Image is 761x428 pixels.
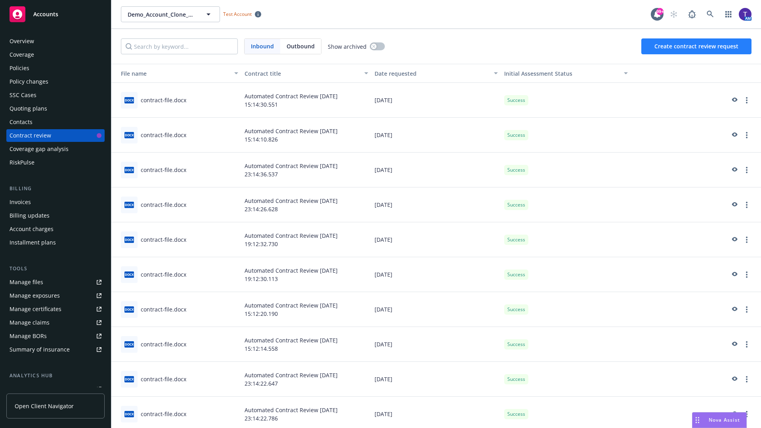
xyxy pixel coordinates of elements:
[504,70,572,77] span: Initial Assessment Status
[729,200,739,210] a: preview
[6,116,105,128] a: Contacts
[220,10,264,18] span: Test Account
[6,265,105,273] div: Tools
[10,129,51,142] div: Contract review
[6,75,105,88] a: Policy changes
[241,83,371,118] div: Automated Contract Review [DATE] 15:14:30.551
[507,411,525,418] span: Success
[10,75,48,88] div: Policy changes
[729,340,739,349] a: preview
[10,383,75,396] div: Loss summary generator
[709,417,740,423] span: Nova Assist
[739,8,751,21] img: photo
[6,303,105,315] a: Manage certificates
[124,271,134,277] span: docx
[287,42,315,50] span: Outbound
[10,209,50,222] div: Billing updates
[10,62,29,75] div: Policies
[729,130,739,140] a: preview
[241,64,371,83] button: Contract title
[10,48,34,61] div: Coverage
[6,89,105,101] a: SSC Cases
[6,185,105,193] div: Billing
[507,97,525,104] span: Success
[141,235,186,244] div: contract-file.docx
[371,222,501,257] div: [DATE]
[371,362,501,397] div: [DATE]
[371,327,501,362] div: [DATE]
[10,289,60,302] div: Manage exposures
[729,374,739,384] a: preview
[245,69,359,78] div: Contract title
[729,96,739,105] a: preview
[6,35,105,48] a: Overview
[507,201,525,208] span: Success
[10,330,47,342] div: Manage BORs
[742,340,751,349] a: more
[729,235,739,245] a: preview
[241,153,371,187] div: Automated Contract Review [DATE] 23:14:36.537
[223,11,252,17] span: Test Account
[371,292,501,327] div: [DATE]
[10,343,70,356] div: Summary of insurance
[656,8,663,15] div: 99+
[6,102,105,115] a: Quoting plans
[141,305,186,313] div: contract-file.docx
[10,303,61,315] div: Manage certificates
[729,305,739,314] a: preview
[507,341,525,348] span: Success
[121,6,220,22] button: Demo_Account_Clone_QA_CR_Tests_Prospect
[6,62,105,75] a: Policies
[241,292,371,327] div: Automated Contract Review [DATE] 15:12:20.190
[6,48,105,61] a: Coverage
[10,102,47,115] div: Quoting plans
[6,316,105,329] a: Manage claims
[6,289,105,302] a: Manage exposures
[10,223,54,235] div: Account charges
[10,35,34,48] div: Overview
[124,132,134,138] span: docx
[141,131,186,139] div: contract-file.docx
[121,38,238,54] input: Search by keyword...
[241,362,371,397] div: Automated Contract Review [DATE] 23:14:22.647
[692,412,747,428] button: Nova Assist
[6,383,105,396] a: Loss summary generator
[280,39,321,54] span: Outbound
[251,42,274,50] span: Inbound
[721,6,736,22] a: Switch app
[729,270,739,279] a: preview
[507,132,525,139] span: Success
[742,305,751,314] a: more
[6,196,105,208] a: Invoices
[115,69,229,78] div: File name
[10,236,56,249] div: Installment plans
[692,413,702,428] div: Drag to move
[654,42,738,50] span: Create contract review request
[124,202,134,208] span: docx
[141,375,186,383] div: contract-file.docx
[507,376,525,383] span: Success
[371,64,501,83] button: Date requested
[6,223,105,235] a: Account charges
[371,187,501,222] div: [DATE]
[371,257,501,292] div: [DATE]
[124,376,134,382] span: docx
[507,236,525,243] span: Success
[742,235,751,245] a: more
[328,42,367,51] span: Show archived
[666,6,682,22] a: Start snowing
[115,69,229,78] div: Toggle SortBy
[10,143,69,155] div: Coverage gap analysis
[6,143,105,155] a: Coverage gap analysis
[141,340,186,348] div: contract-file.docx
[241,327,371,362] div: Automated Contract Review [DATE] 15:12:14.558
[10,316,50,329] div: Manage claims
[742,409,751,419] a: more
[10,196,31,208] div: Invoices
[124,237,134,243] span: docx
[702,6,718,22] a: Search
[507,306,525,313] span: Success
[241,257,371,292] div: Automated Contract Review [DATE] 19:12:30.113
[742,130,751,140] a: more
